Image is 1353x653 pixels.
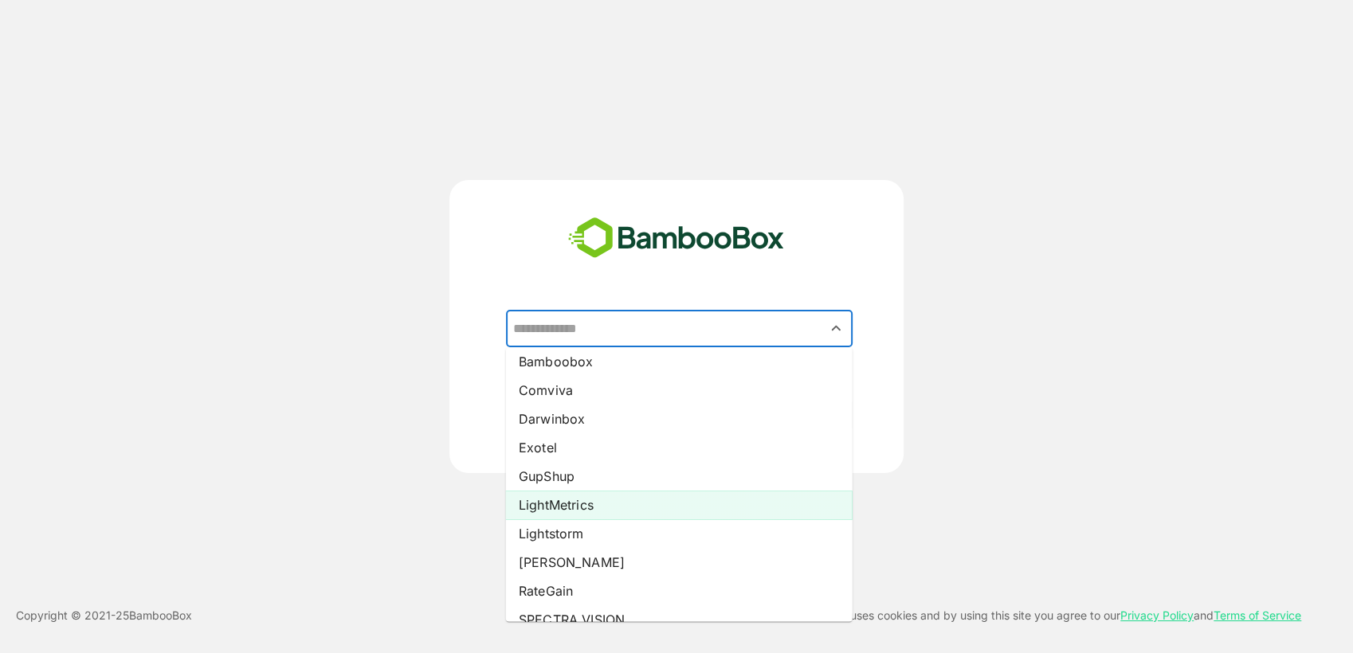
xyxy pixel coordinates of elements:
li: GupShup [506,462,853,491]
li: Lightstorm [506,519,853,548]
p: Copyright © 2021- 25 BambooBox [16,606,192,625]
button: Close [826,318,847,339]
li: RateGain [506,577,853,605]
li: Comviva [506,376,853,405]
li: Bamboobox [506,347,853,376]
p: This site uses cookies and by using this site you agree to our and [804,606,1301,625]
li: Exotel [506,433,853,462]
li: Darwinbox [506,405,853,433]
li: SPECTRA VISION [506,605,853,634]
li: LightMetrics [506,491,853,519]
a: Privacy Policy [1120,608,1194,622]
li: [PERSON_NAME] [506,548,853,577]
a: Terms of Service [1214,608,1301,622]
img: bamboobox [559,212,793,264]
